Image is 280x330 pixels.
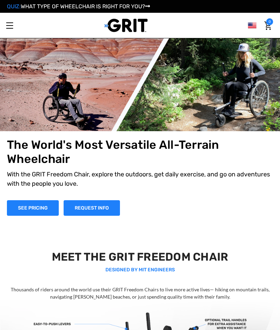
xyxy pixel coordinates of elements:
[7,266,273,273] p: DESIGNED BY MIT ENGINEERS
[248,21,256,30] img: us.png
[7,138,220,166] h1: The World's Most Versatile All-Terrain Wheelchair
[264,21,271,30] img: Cart
[263,18,273,33] a: Cart with 0 items
[7,286,273,300] p: Thousands of riders around the world use their GRIT Freedom Chairs to live more active lives— hik...
[7,250,273,263] h2: MEET THE GRIT FREEDOM CHAIR
[104,18,148,32] img: GRIT All-Terrain Wheelchair and Mobility Equipment
[7,200,59,216] a: Shop Now
[7,170,273,188] p: With the GRIT Freedom Chair, explore the outdoors, get daily exercise, and go on adventures with ...
[7,3,150,10] a: QUIZ:WHAT TYPE OF WHEELCHAIR IS RIGHT FOR YOU?
[266,18,273,25] span: 0
[64,200,120,216] a: Slide number 1, Request Information
[6,25,13,26] span: Toggle menu
[7,3,21,10] span: QUIZ:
